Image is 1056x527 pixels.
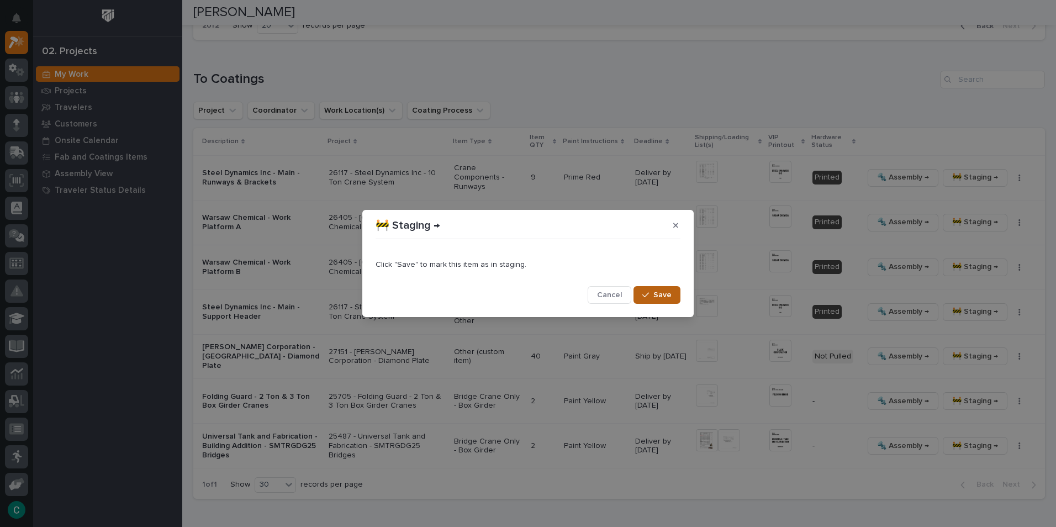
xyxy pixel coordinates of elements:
[653,290,672,300] span: Save
[588,286,631,304] button: Cancel
[597,290,622,300] span: Cancel
[633,286,680,304] button: Save
[376,219,440,232] p: 🚧 Staging →
[376,260,680,270] p: Click "Save" to mark this item as in staging.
